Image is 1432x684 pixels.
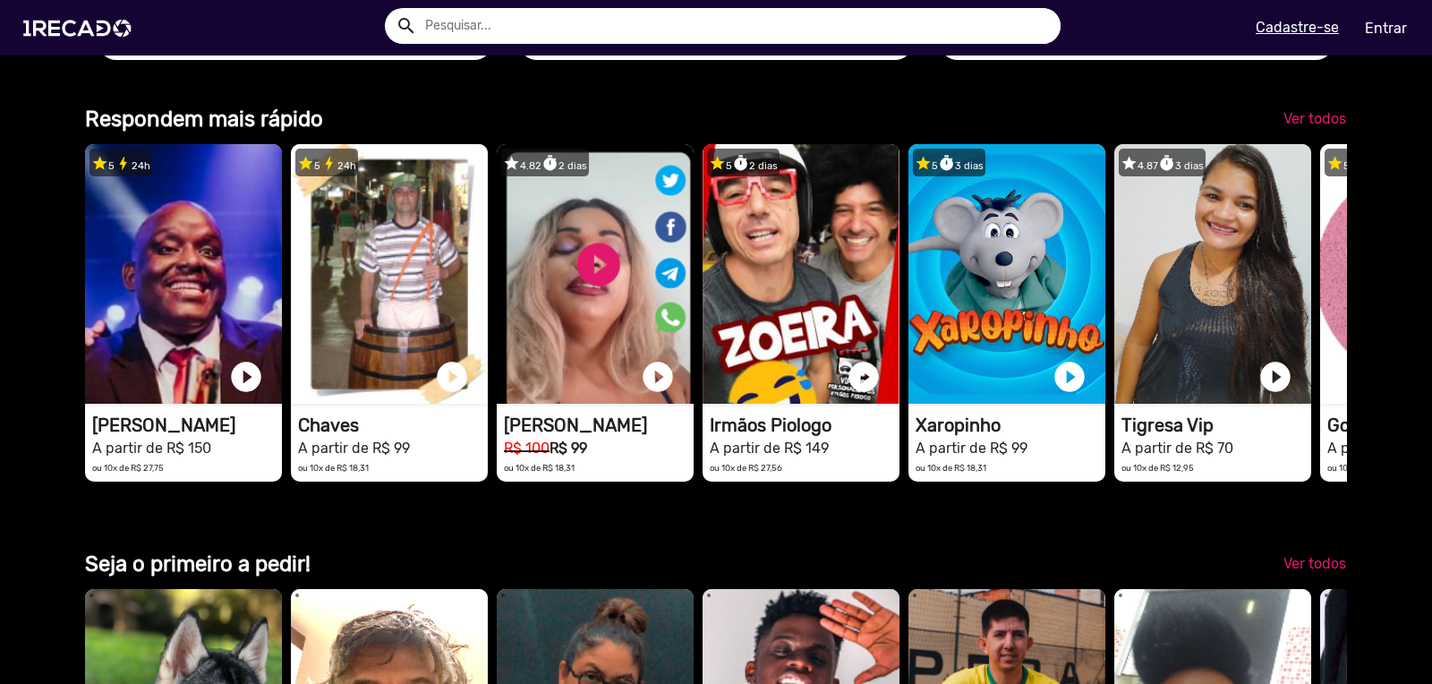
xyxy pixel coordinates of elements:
[710,440,829,457] small: A partir de R$ 149
[640,359,676,395] a: play_circle_filled
[228,359,264,395] a: play_circle_filled
[434,359,470,395] a: play_circle_filled
[85,551,311,577] b: Seja o primeiro a pedir!
[1121,463,1194,473] small: ou 10x de R$ 12,95
[1257,359,1293,395] a: play_circle_filled
[916,440,1027,457] small: A partir de R$ 99
[298,440,410,457] small: A partir de R$ 99
[1353,13,1419,44] a: Entrar
[1283,555,1346,572] span: Ver todos
[504,415,694,436] h1: [PERSON_NAME]
[1283,110,1346,127] span: Ver todos
[85,107,323,132] b: Respondem mais rápido
[396,15,417,37] mat-icon: Example home icon
[85,144,282,404] video: 1RECADO vídeos dedicados para fãs e empresas
[908,144,1105,404] video: 1RECADO vídeos dedicados para fãs e empresas
[298,463,369,473] small: ou 10x de R$ 18,31
[1114,144,1311,404] video: 1RECADO vídeos dedicados para fãs e empresas
[1052,359,1087,395] a: play_circle_filled
[710,415,899,436] h1: Irmãos Piologo
[703,144,899,404] video: 1RECADO vídeos dedicados para fãs e empresas
[291,144,488,404] video: 1RECADO vídeos dedicados para fãs e empresas
[1327,463,1395,473] small: ou 10x de R$ 9,25
[298,415,488,436] h1: Chaves
[389,9,421,40] button: Example home icon
[504,463,575,473] small: ou 10x de R$ 18,31
[504,440,550,457] small: R$ 100
[1121,415,1311,436] h1: Tigresa Vip
[92,463,164,473] small: ou 10x de R$ 27,75
[550,440,587,457] b: R$ 99
[1121,440,1233,457] small: A partir de R$ 70
[412,8,1061,44] input: Pesquisar...
[1256,19,1339,36] u: Cadastre-se
[497,144,694,404] video: 1RECADO vídeos dedicados para fãs e empresas
[846,359,882,395] a: play_circle_filled
[710,463,782,473] small: ou 10x de R$ 27,56
[92,415,282,436] h1: [PERSON_NAME]
[92,440,211,457] small: A partir de R$ 150
[916,415,1105,436] h1: Xaropinho
[916,463,986,473] small: ou 10x de R$ 18,31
